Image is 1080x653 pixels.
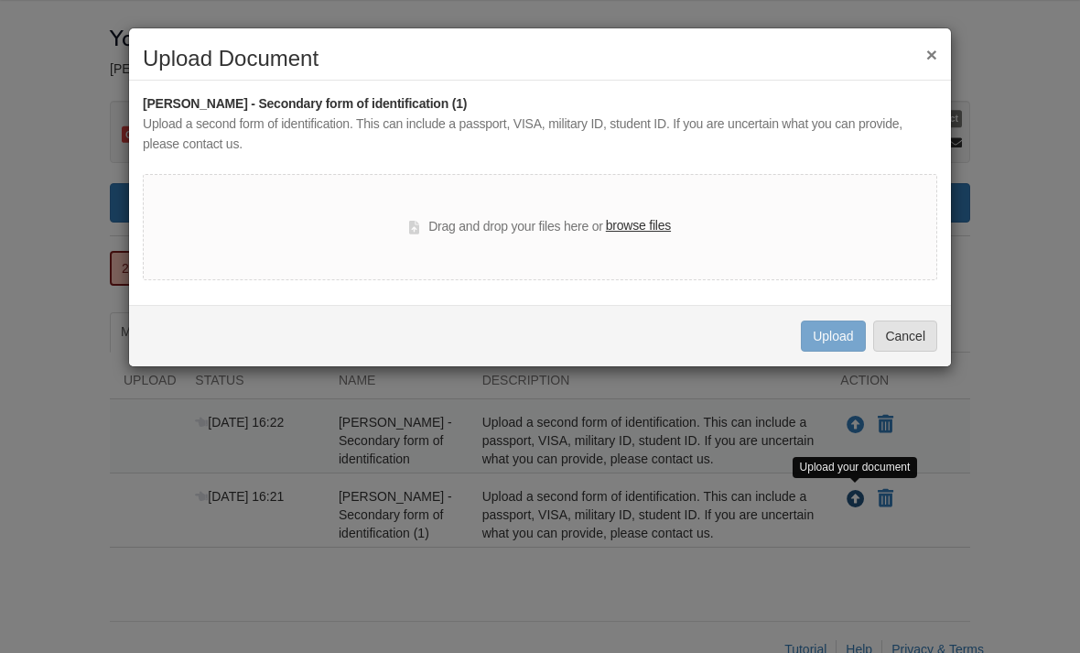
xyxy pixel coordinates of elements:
h2: Upload Document [143,47,937,71]
label: browse files [606,216,671,236]
div: Drag and drop your files here or [409,216,671,238]
button: Cancel [873,321,937,352]
button: Upload [801,321,865,352]
button: × [926,45,937,64]
div: Upload your document [793,457,918,478]
div: Upload a second form of identification. This can include a passport, VISA, military ID, student I... [143,114,937,155]
div: [PERSON_NAME] - Secondary form of identification (1) [143,94,937,114]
